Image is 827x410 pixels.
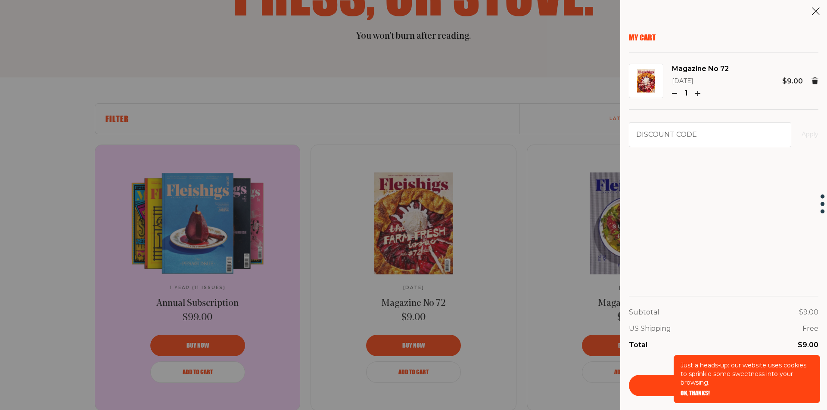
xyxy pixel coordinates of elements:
[798,339,818,351] p: $9.00
[637,69,655,92] img: Magazine No 72 Image
[802,129,818,140] button: Apply
[629,375,818,396] a: Checkout
[629,122,791,147] input: Discount code
[799,307,818,318] p: $9.00
[629,33,818,42] p: My Cart
[681,361,813,387] p: Just a heads-up: our website uses cookies to sprinkle some sweetness into your browsing.
[672,76,729,86] p: [DATE]
[672,63,729,74] a: Magazine No 72
[782,76,803,87] p: $9.00
[629,339,647,351] p: Total
[629,307,659,318] p: Subtotal
[681,390,710,396] button: OK, THANKS!
[629,323,671,334] p: US Shipping
[681,88,692,99] p: 1
[802,323,818,334] p: Free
